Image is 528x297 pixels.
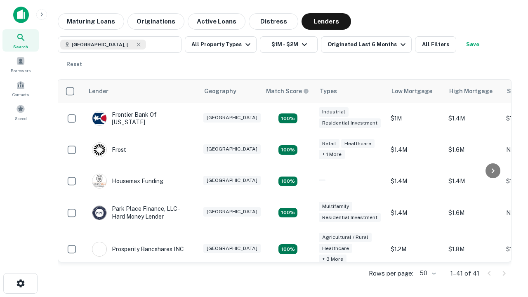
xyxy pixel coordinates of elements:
[319,150,345,159] div: + 1 more
[260,36,318,53] button: $1M - $2M
[450,269,479,278] p: 1–41 of 41
[12,91,29,98] span: Contacts
[320,86,337,96] div: Types
[11,67,31,74] span: Borrowers
[315,80,387,103] th: Types
[2,101,39,123] a: Saved
[278,177,297,186] div: Matching Properties: 4, hasApolloMatch: undefined
[92,111,106,125] img: picture
[444,134,502,165] td: $1.6M
[266,87,307,96] h6: Match Score
[391,86,432,96] div: Low Mortgage
[266,87,309,96] div: Capitalize uses an advanced AI algorithm to match your search with the best lender. The match sco...
[92,205,191,220] div: Park Place Finance, LLC - Hard Money Lender
[2,53,39,75] a: Borrowers
[321,36,412,53] button: Originated Last 6 Months
[15,115,27,122] span: Saved
[319,202,352,211] div: Multifamily
[369,269,413,278] p: Rows per page:
[387,197,444,228] td: $1.4M
[460,36,486,53] button: Save your search to get updates of matches that match your search criteria.
[199,80,261,103] th: Geography
[319,255,346,264] div: + 3 more
[328,40,408,49] div: Originated Last 6 Months
[278,244,297,254] div: Matching Properties: 7, hasApolloMatch: undefined
[89,86,108,96] div: Lender
[2,77,39,99] a: Contacts
[13,43,28,50] span: Search
[319,233,372,242] div: Agricultural / Rural
[319,213,381,222] div: Residential Investment
[278,208,297,218] div: Matching Properties: 4, hasApolloMatch: undefined
[444,165,502,197] td: $1.4M
[302,13,351,30] button: Lenders
[444,197,502,228] td: $1.6M
[92,143,106,157] img: picture
[58,13,124,30] button: Maturing Loans
[319,107,349,117] div: Industrial
[13,7,29,23] img: capitalize-icon.png
[92,242,106,256] img: picture
[319,118,381,128] div: Residential Investment
[387,80,444,103] th: Low Mortgage
[417,267,437,279] div: 50
[92,111,191,126] div: Frontier Bank Of [US_STATE]
[387,103,444,134] td: $1M
[72,41,134,48] span: [GEOGRAPHIC_DATA], [GEOGRAPHIC_DATA], [GEOGRAPHIC_DATA]
[2,29,39,52] a: Search
[415,36,456,53] button: All Filters
[61,56,87,73] button: Reset
[487,231,528,271] iframe: Chat Widget
[203,176,261,185] div: [GEOGRAPHIC_DATA]
[444,80,502,103] th: High Mortgage
[127,13,184,30] button: Originations
[341,139,375,148] div: Healthcare
[203,207,261,217] div: [GEOGRAPHIC_DATA]
[188,13,245,30] button: Active Loans
[92,174,163,189] div: Housemax Funding
[249,13,298,30] button: Distress
[444,103,502,134] td: $1.4M
[92,174,106,188] img: picture
[84,80,199,103] th: Lender
[261,80,315,103] th: Capitalize uses an advanced AI algorithm to match your search with the best lender. The match sco...
[92,206,106,220] img: picture
[92,242,184,257] div: Prosperity Bancshares INC
[278,113,297,123] div: Matching Properties: 4, hasApolloMatch: undefined
[204,86,236,96] div: Geography
[319,244,352,253] div: Healthcare
[203,244,261,253] div: [GEOGRAPHIC_DATA]
[319,139,339,148] div: Retail
[203,144,261,154] div: [GEOGRAPHIC_DATA]
[92,142,126,157] div: Frost
[387,134,444,165] td: $1.4M
[444,229,502,270] td: $1.8M
[203,113,261,123] div: [GEOGRAPHIC_DATA]
[449,86,493,96] div: High Mortgage
[387,165,444,197] td: $1.4M
[185,36,257,53] button: All Property Types
[387,229,444,270] td: $1.2M
[278,145,297,155] div: Matching Properties: 4, hasApolloMatch: undefined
